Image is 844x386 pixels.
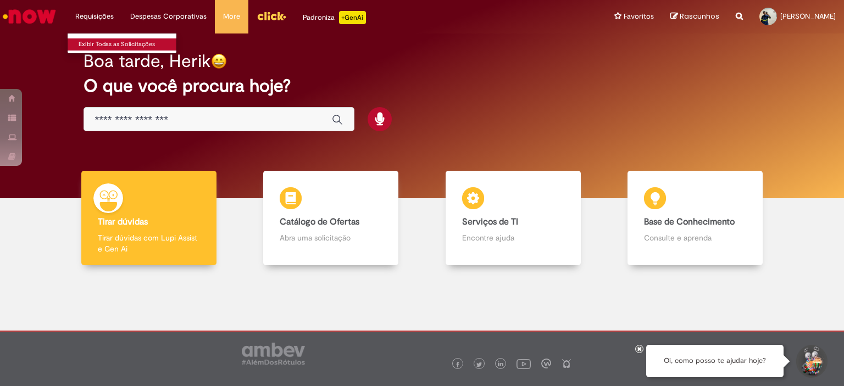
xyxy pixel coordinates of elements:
span: Requisições [75,11,114,22]
a: Serviços de TI Encontre ajuda [422,171,604,266]
p: Abra uma solicitação [280,232,382,243]
div: Oi, como posso te ajudar hoje? [646,345,784,377]
span: Despesas Corporativas [130,11,207,22]
img: ServiceNow [1,5,58,27]
p: Encontre ajuda [462,232,564,243]
div: Padroniza [303,11,366,24]
p: +GenAi [339,11,366,24]
ul: Requisições [67,33,177,54]
h2: O que você procura hoje? [84,76,761,96]
span: Rascunhos [680,11,719,21]
button: Iniciar Conversa de Suporte [795,345,828,378]
span: Favoritos [624,11,654,22]
span: More [223,11,240,22]
p: Tirar dúvidas com Lupi Assist e Gen Ai [98,232,200,254]
p: Consulte e aprenda [644,232,746,243]
a: Base de Conhecimento Consulte e aprenda [604,171,787,266]
b: Serviços de TI [462,216,518,227]
a: Rascunhos [670,12,719,22]
a: Exibir Todas as Solicitações [68,38,188,51]
img: logo_footer_workplace.png [541,359,551,368]
img: click_logo_yellow_360x200.png [257,8,286,24]
a: Catálogo de Ofertas Abra uma solicitação [240,171,423,266]
b: Base de Conhecimento [644,216,735,227]
img: logo_footer_twitter.png [476,362,482,367]
img: logo_footer_youtube.png [517,356,531,371]
b: Catálogo de Ofertas [280,216,359,227]
img: logo_footer_linkedin.png [498,361,503,368]
img: logo_footer_naosei.png [562,359,571,368]
a: Tirar dúvidas Tirar dúvidas com Lupi Assist e Gen Ai [58,171,240,266]
img: happy-face.png [211,53,227,69]
h2: Boa tarde, Herik [84,52,211,71]
img: logo_footer_facebook.png [455,362,460,367]
span: [PERSON_NAME] [780,12,836,21]
img: logo_footer_ambev_rotulo_gray.png [242,343,305,365]
b: Tirar dúvidas [98,216,148,227]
